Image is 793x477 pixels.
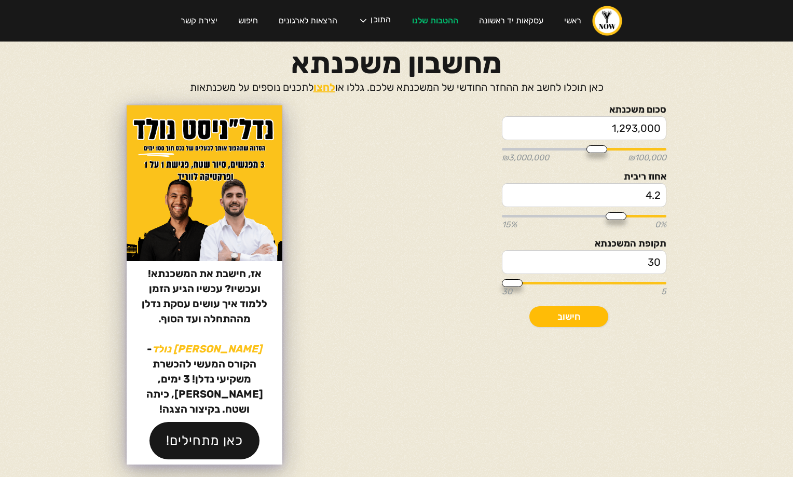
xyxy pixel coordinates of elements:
[502,172,666,181] label: אחוז ריבית
[661,288,666,296] span: 5
[529,306,608,327] a: חישוב
[502,221,517,229] span: 15%
[592,5,623,36] a: home
[655,221,666,229] span: 0%
[628,154,666,162] span: ₪100,000
[291,52,502,75] h1: מחשבון משכנתא
[228,6,268,35] a: חיפוש
[502,105,666,114] label: סכום משכנתא
[149,422,259,459] a: כאן מתחילים!
[554,6,592,35] a: ראשי
[502,288,512,296] span: 30
[371,16,391,26] div: התוכן
[152,343,262,355] strong: [PERSON_NAME] נולד
[469,6,554,35] a: עסקאות יד ראשונה
[313,81,335,93] a: לחצו
[190,80,604,95] p: כאן תוכלו לחשב את ההחזר החודשי של המשכנתא שלכם. גללו או לתכנים נוספים על משכנתאות
[127,266,282,417] p: אז, חישבת את המשכנתא! ועכשיו? עכשיו הגיע הזמן ללמוד איך עושים עסקת נדלן מההתחלה ועד הסוף. ‍ - הקו...
[502,154,549,162] span: ₪3,000,000
[348,5,401,36] div: התוכן
[502,239,666,248] label: תקופת המשכנתא
[170,6,228,35] a: יצירת קשר
[402,6,469,35] a: ההטבות שלנו
[268,6,348,35] a: הרצאות לארגונים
